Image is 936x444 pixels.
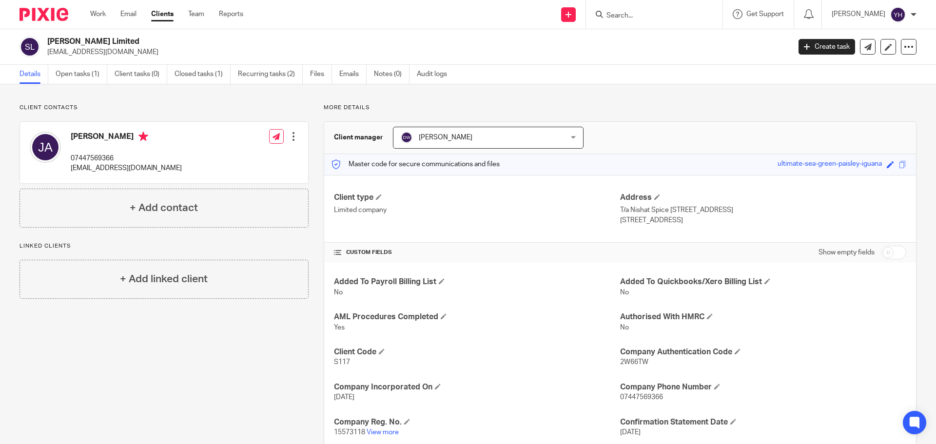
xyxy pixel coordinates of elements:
[334,133,383,142] h3: Client manager
[334,417,620,427] h4: Company Reg. No.
[90,9,106,19] a: Work
[367,429,399,436] a: View more
[47,47,784,57] p: [EMAIL_ADDRESS][DOMAIN_NAME]
[746,11,784,18] span: Get Support
[620,359,648,366] span: 2W66TW
[19,104,309,112] p: Client contacts
[334,324,345,331] span: Yes
[620,205,906,215] p: T/a Nishat Spice [STREET_ADDRESS]
[334,347,620,357] h4: Client Code
[374,65,409,84] a: Notes (0)
[138,132,148,141] i: Primary
[120,9,136,19] a: Email
[334,382,620,392] h4: Company Incorporated On
[334,193,620,203] h4: Client type
[605,12,693,20] input: Search
[71,132,182,144] h4: [PERSON_NAME]
[30,132,61,163] img: svg%3E
[334,429,365,436] span: 15573118
[334,312,620,322] h4: AML Procedures Completed
[56,65,107,84] a: Open tasks (1)
[71,163,182,173] p: [EMAIL_ADDRESS][DOMAIN_NAME]
[19,37,40,57] img: svg%3E
[620,429,641,436] span: [DATE]
[620,289,629,296] span: No
[620,324,629,331] span: No
[890,7,906,22] img: svg%3E
[620,277,906,287] h4: Added To Quickbooks/Xero Billing List
[620,417,906,427] h4: Confirmation Statement Date
[620,347,906,357] h4: Company Authentication Code
[331,159,500,169] p: Master code for secure communications and files
[19,242,309,250] p: Linked clients
[334,249,620,256] h4: CUSTOM FIELDS
[620,193,906,203] h4: Address
[324,104,916,112] p: More details
[832,9,885,19] p: [PERSON_NAME]
[47,37,637,47] h2: [PERSON_NAME] Limited
[19,65,48,84] a: Details
[219,9,243,19] a: Reports
[334,394,354,401] span: [DATE]
[620,312,906,322] h4: Authorised With HMRC
[620,382,906,392] h4: Company Phone Number
[819,248,875,257] label: Show empty fields
[334,277,620,287] h4: Added To Payroll Billing List
[334,205,620,215] p: Limited company
[19,8,68,21] img: Pixie
[238,65,303,84] a: Recurring tasks (2)
[620,394,663,401] span: 07447569366
[71,154,182,163] p: 07447569366
[151,9,174,19] a: Clients
[175,65,231,84] a: Closed tasks (1)
[310,65,332,84] a: Files
[130,200,198,215] h4: + Add contact
[778,159,882,170] div: ultimate-sea-green-paisley-iguana
[334,289,343,296] span: No
[334,359,350,366] span: S117
[120,271,208,287] h4: + Add linked client
[188,9,204,19] a: Team
[419,134,472,141] span: [PERSON_NAME]
[401,132,412,143] img: svg%3E
[799,39,855,55] a: Create task
[339,65,367,84] a: Emails
[115,65,167,84] a: Client tasks (0)
[620,215,906,225] p: [STREET_ADDRESS]
[417,65,454,84] a: Audit logs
